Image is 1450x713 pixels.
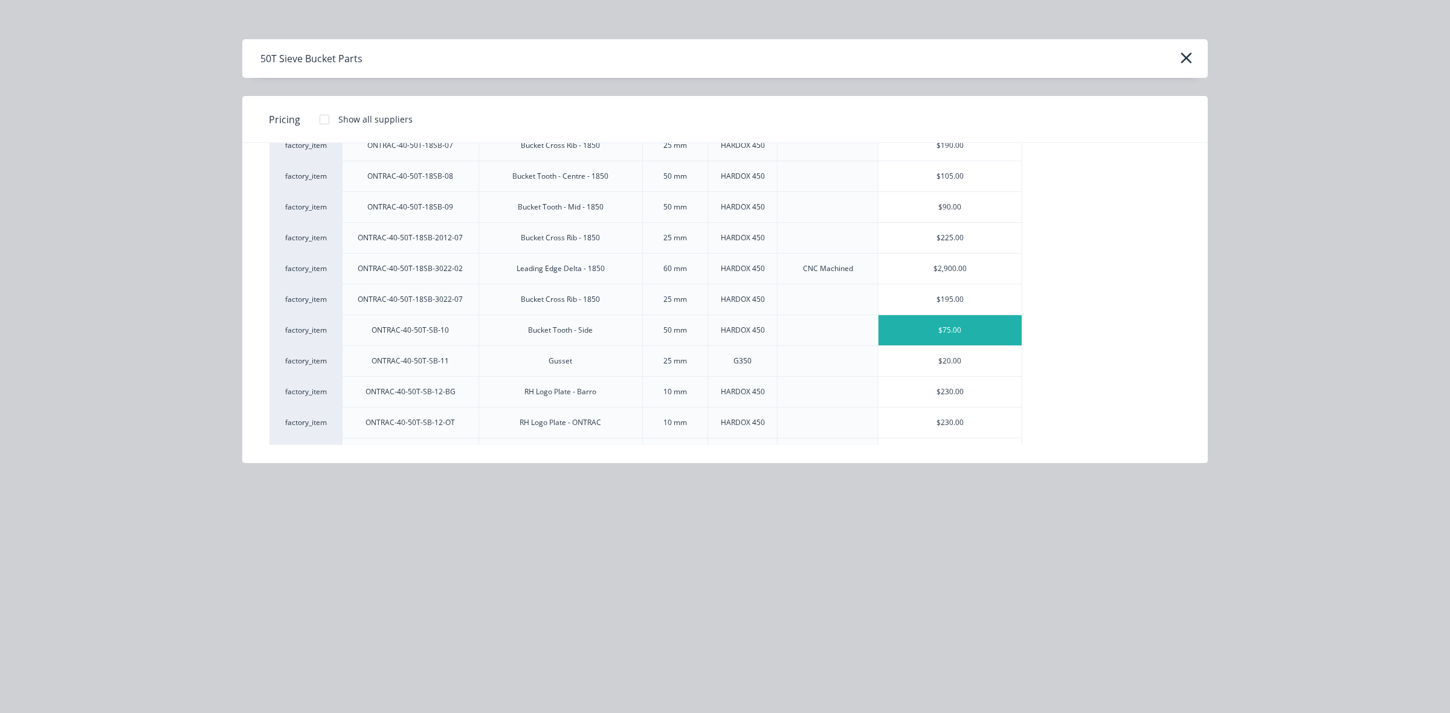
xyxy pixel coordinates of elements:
div: factory_item [269,222,342,253]
div: 50 mm [663,202,687,213]
div: HARDOX 450 [721,417,765,428]
div: G350 [733,356,752,366]
span: Pricing [269,112,300,127]
div: factory_item [269,315,342,345]
div: Bucket Cross Rib - 1850 [521,232,600,243]
div: 25 mm [663,140,687,151]
div: ONTRAC-40-50T-SB-10 [372,325,449,336]
div: $230.00 [878,438,1022,468]
div: factory_item [269,161,342,191]
div: 25 mm [663,232,687,243]
div: $225.00 [878,223,1022,253]
div: HARDOX 450 [721,202,765,213]
div: 10 mm [663,417,687,428]
div: HARDOX 450 [721,171,765,182]
div: Gusset [549,356,572,366]
div: $190.00 [878,130,1022,161]
div: HARDOX 450 [721,232,765,243]
div: ONTRAC-40-50T-SB-12-BG [366,386,456,397]
div: factory_item [269,345,342,376]
div: HARDOX 450 [721,325,765,336]
div: $20.00 [878,346,1022,376]
div: Bucket Tooth - Centre - 1850 [512,171,608,182]
div: HARDOX 450 [721,140,765,151]
div: factory_item [269,130,342,161]
div: ONTRAC-40-50T-18SB-07 [367,140,453,151]
div: factory_item [269,191,342,222]
div: $105.00 [878,161,1022,191]
div: 50 mm [663,171,687,182]
div: Bucket Tooth - Side [528,325,593,336]
div: $195.00 [878,284,1022,315]
div: ONTRAC-40-50T-SB-11 [372,356,449,366]
div: 60 mm [663,263,687,274]
div: ONTRAC-40-50T-18SB-09 [367,202,453,213]
div: $230.00 [878,408,1022,438]
div: CNC Machined [803,263,853,274]
div: Bucket Cross Rib - 1850 [521,140,600,151]
div: $2,900.00 [878,254,1022,284]
div: Bucket Cross Rib - 1850 [521,294,600,305]
div: 25 mm [663,356,687,366]
div: ONTRAC-40-50T-18SB-2012-07 [358,232,463,243]
div: factory_item [269,284,342,315]
div: factory_item [269,438,342,468]
div: $75.00 [878,315,1022,345]
div: ONTRAC-40-50T-18SB-08 [367,171,453,182]
div: $230.00 [878,377,1022,407]
div: HARDOX 450 [721,263,765,274]
div: HARDOX 450 [721,386,765,397]
div: 25 mm [663,294,687,305]
div: factory_item [269,407,342,438]
div: RH Logo Plate - Barro [524,386,596,397]
div: Bucket Tooth - Mid - 1850 [518,202,604,213]
div: HARDOX 450 [721,294,765,305]
div: RH Logo Plate - ONTRAC [520,417,601,428]
div: 50 mm [663,325,687,336]
div: factory_item [269,253,342,284]
div: factory_item [269,376,342,407]
div: $90.00 [878,192,1022,222]
div: 10 mm [663,386,687,397]
div: Leading Edge Delta - 1850 [517,263,605,274]
div: ONTRAC-40-50T-18SB-3022-07 [358,294,463,305]
div: 50T Sieve Bucket Parts [260,51,362,66]
div: ONTRAC-40-50T-18SB-3022-02 [358,263,463,274]
div: ONTRAC-40-50T-SB-12-OT [366,417,455,428]
div: Show all suppliers [338,113,413,126]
